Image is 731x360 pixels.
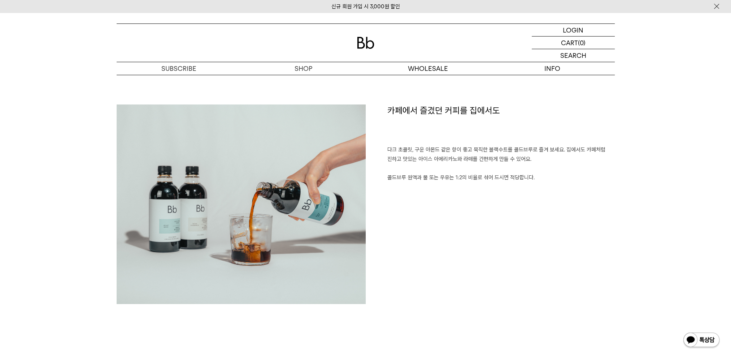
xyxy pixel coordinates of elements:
[532,37,615,49] a: CART (0)
[387,104,615,146] h1: 카페에서 즐겼던 커피를 집에서도
[578,37,586,49] p: (0)
[366,62,490,75] p: WHOLESALE
[241,62,366,75] a: SHOP
[563,24,583,36] p: LOGIN
[387,145,615,182] p: 다크 초콜릿, 구운 아몬드 같은 향이 좋고 묵직한 블랙수트를 콜드브루로 즐겨 보세요. 집에서도 카페처럼 진하고 맛있는 아이스 아메리카노와 라떼를 간편하게 만들 수 있어요. 콜...
[490,62,615,75] p: INFO
[532,24,615,37] a: LOGIN
[683,332,720,349] img: 카카오톡 채널 1:1 채팅 버튼
[117,62,241,75] a: SUBSCRIBE
[357,37,374,49] img: 로고
[560,49,586,62] p: SEARCH
[331,3,400,10] a: 신규 회원 가입 시 3,000원 할인
[117,104,366,304] img: 8e04d3049e55527dcfbcdaf67edad5b6_104230.jpg
[561,37,578,49] p: CART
